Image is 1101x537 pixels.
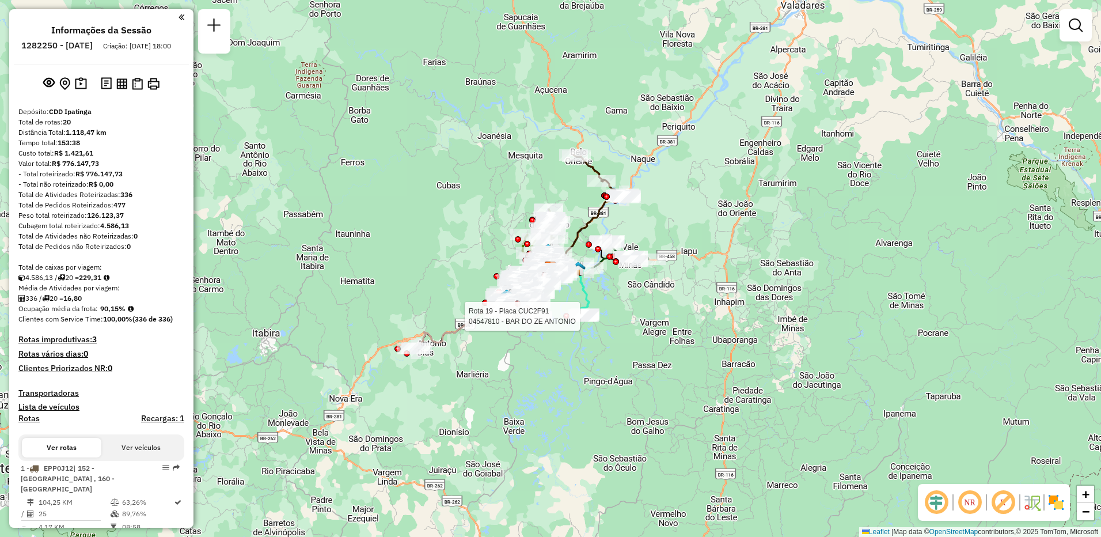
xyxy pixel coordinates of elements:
div: Peso total roteirizado: [18,210,184,221]
i: Cubagem total roteirizado [18,274,25,281]
h4: Transportadoras [18,388,184,398]
div: Total de rotas: [18,117,184,127]
span: Ocultar deslocamento [922,489,950,516]
strong: 16,80 [63,294,82,302]
i: Total de rotas [42,295,50,302]
i: Meta Caixas/viagem: 194,50 Diferença: 34,81 [104,274,109,281]
i: Total de Atividades [18,295,25,302]
span: + [1082,487,1089,501]
button: Ver rotas [22,438,101,457]
td: 89,76% [122,508,173,520]
span: − [1082,504,1089,519]
div: Total de Atividades não Roteirizadas: [18,231,184,241]
button: Logs desbloquear sessão [98,75,114,93]
div: 336 / 20 = [18,293,184,304]
span: Ocupação média da frota: [18,304,98,313]
h4: Recargas: 1 [141,414,184,423]
i: Total de rotas [58,274,65,281]
button: Painel de Sugestão [73,75,89,93]
img: Fluxo de ruas [1023,493,1041,512]
img: Exibir/Ocultar setores [1047,493,1065,512]
strong: R$ 776.147,73 [75,169,123,178]
td: 25 [38,508,110,520]
button: Ver veículos [101,438,181,457]
button: Centralizar mapa no depósito ou ponto de apoio [57,75,73,93]
strong: 20 [63,118,71,126]
a: Leaflet [862,528,890,536]
button: Exibir sessão original [41,74,57,93]
div: - Total roteirizado: [18,169,184,179]
strong: R$ 0,00 [89,180,113,188]
i: % de utilização do peso [111,499,119,506]
strong: 477 [113,201,126,209]
i: % de utilização da cubagem [111,510,119,517]
div: Criação: [DATE] 18:00 [98,41,176,51]
a: Rotas [18,414,40,423]
div: Total de caixas por viagem: [18,262,184,273]
strong: R$ 776.147,73 [52,159,99,168]
img: 204 UDC Light Ipatinga [541,243,556,258]
strong: 229,31 [79,273,101,282]
span: EPP0J12 [44,464,73,472]
i: Rota otimizada [174,499,181,506]
strong: 126.123,37 [87,211,124,220]
h4: Rotas vários dias: [18,349,184,359]
strong: CDD Ipatinga [49,107,92,116]
strong: 0 [127,242,131,251]
div: Valor total: [18,158,184,169]
em: Rota exportada [173,464,180,471]
strong: 336 [120,190,132,199]
button: Visualizar relatório de Roteirização [114,75,130,91]
div: Média de Atividades por viagem: [18,283,184,293]
span: | 152 - [GEOGRAPHIC_DATA] , 160 - [GEOGRAPHIC_DATA] [21,464,115,493]
div: Cubagem total roteirizado: [18,221,184,231]
a: Zoom out [1077,503,1094,520]
div: Total de Atividades Roteirizadas: [18,190,184,200]
h6: 1282250 - [DATE] [21,40,93,51]
em: Média calculada utilizando a maior ocupação (%Peso ou %Cubagem) de cada rota da sessão. Rotas cro... [128,305,134,312]
td: 08:58 [122,521,173,533]
strong: 90,15% [100,304,126,313]
img: FAD CDD Ipatinga [571,261,586,276]
strong: 0 [134,232,138,240]
span: 1 - [21,464,115,493]
span: Clientes com Service Time: [18,315,103,323]
strong: R$ 1.421,61 [54,149,93,157]
div: Custo total: [18,148,184,158]
span: Exibir rótulo [989,489,1017,516]
img: 205 UDC Light Timóteo [499,289,514,304]
h4: Lista de veículos [18,402,184,412]
h4: Clientes Priorizados NR: [18,364,184,373]
strong: 0 [108,363,112,373]
div: Total de Pedidos Roteirizados: [18,200,184,210]
strong: 3 [92,334,97,345]
a: OpenStreetMap [929,528,978,536]
a: Nova sessão e pesquisa [203,14,226,40]
a: Clique aqui para minimizar o painel [179,10,184,24]
i: Total de Atividades [27,510,34,517]
td: 4,17 KM [38,521,110,533]
h4: Informações da Sessão [51,25,151,36]
button: Imprimir Rotas [145,75,162,92]
span: Ocultar NR [956,489,984,516]
strong: 0 [83,349,88,359]
strong: 153:38 [58,138,80,147]
div: - Total não roteirizado: [18,179,184,190]
a: Zoom in [1077,486,1094,503]
td: 104,25 KM [38,497,110,508]
div: Distância Total: [18,127,184,138]
button: Visualizar Romaneio [130,75,145,92]
div: 4.586,13 / 20 = [18,273,184,283]
div: Depósito: [18,107,184,117]
i: Tempo total em rota [111,524,116,531]
span: | [891,528,893,536]
div: Map data © contributors,© 2025 TomTom, Microsoft [859,527,1101,537]
strong: 4.586,13 [100,221,129,230]
div: Tempo total: [18,138,184,148]
em: Opções [162,464,169,471]
h4: Rotas improdutivas: [18,335,184,345]
div: Total de Pedidos não Roteirizados: [18,241,184,252]
strong: (336 de 336) [132,315,173,323]
td: = [21,521,26,533]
